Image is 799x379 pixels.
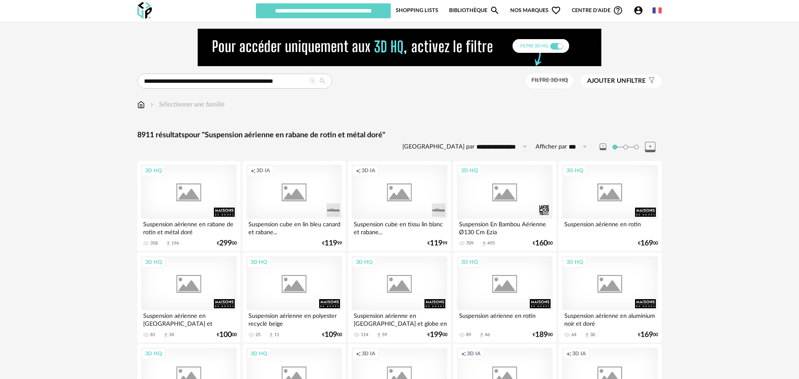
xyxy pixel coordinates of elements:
span: 100 [219,332,232,338]
div: Sélectionner une famille [149,100,225,109]
span: 160 [535,240,548,246]
div: 25 [256,332,261,338]
span: 3D IA [572,350,586,357]
img: fr [653,6,662,15]
div: € 99 [322,240,342,246]
span: Download icon [479,332,485,338]
span: Ajouter un [587,78,626,84]
span: Centre d'aideHelp Circle Outline icon [572,5,623,15]
img: svg+xml;base64,PHN2ZyB3aWR0aD0iMTYiIGhlaWdodD0iMTYiIHZpZXdCb3g9IjAgMCAxNiAxNiIgZmlsbD0ibm9uZSIgeG... [149,100,155,109]
div: 3D HQ [247,257,271,268]
span: Heart Outline icon [551,5,561,15]
span: 199 [430,332,442,338]
span: 169 [640,332,653,338]
div: 709 [466,240,474,246]
img: svg+xml;base64,PHN2ZyB3aWR0aD0iMTYiIGhlaWdodD0iMTciIHZpZXdCb3g9IjAgMCAxNiAxNyIgZmlsbD0ibm9uZSIgeG... [137,100,145,109]
button: Ajouter unfiltre Filter icon [581,74,662,88]
span: 3D IA [467,350,481,357]
div: 81 [150,332,155,338]
div: 34 [169,332,174,338]
div: € 00 [533,240,553,246]
span: Account Circle icon [633,5,643,15]
span: 3D IA [362,350,375,357]
div: 3D HQ [352,257,376,268]
a: 3D HQ Suspension aérienne en rabane de rotin et métal doré 358 Download icon 196 €29900 [137,161,241,251]
span: Download icon [376,332,382,338]
a: 3D HQ Suspension aérienne en [GEOGRAPHIC_DATA] et polyester recyclé 81 Download icon 34 €10000 [137,253,241,342]
div: 495 [487,240,495,246]
div: 64 [571,332,576,338]
div: € 00 [322,332,342,338]
span: Magnify icon [490,5,500,15]
div: 11 [274,332,279,338]
span: Account Circle icon [633,5,647,15]
img: NEW%20NEW%20HQ%20NEW_V1.gif [198,29,601,66]
a: 3D HQ Suspension aérienne en rotin €16900 [558,161,662,251]
div: Suspension aérienne en [GEOGRAPHIC_DATA] et polyester recyclé [141,310,237,327]
span: Help Circle Outline icon [613,5,623,15]
div: 3D HQ [563,257,587,268]
span: pour "Suspension aérienne en rabane de rotin et métal doré" [185,131,385,139]
span: filtre [587,77,646,85]
span: 189 [535,332,548,338]
span: 169 [640,240,653,246]
div: 114 [361,332,368,338]
a: 3D HQ Suspension aérienne en rotin 89 Download icon 46 €18900 [453,253,556,342]
span: Download icon [268,332,274,338]
div: Suspension aérienne en [GEOGRAPHIC_DATA] et globe en verre fumé [352,310,447,327]
div: 196 [171,240,179,246]
div: € 00 [217,332,237,338]
div: Suspension En Bambou Aérienne Ø130 Cm Ezia [457,219,553,235]
span: Filtre 3D HQ [531,77,568,83]
div: 3D HQ [247,348,271,359]
a: Creation icon 3D IA Suspension cube en lin bleu canard et rabane... €11999 [243,161,346,251]
div: 3D HQ [563,165,587,176]
a: 3D HQ Suspension aérienne en polyester recyclé beige 25 Download icon 11 €10900 [243,253,346,342]
span: Nos marques [510,2,561,18]
span: 109 [325,332,337,338]
div: Suspension aérienne en aluminium noir et doré [562,310,658,327]
span: Download icon [163,332,169,338]
a: Creation icon 3D IA Suspension cube en tissu lin blanc et rabane... €11999 [348,161,451,251]
div: 3D HQ [141,348,166,359]
a: BibliothèqueMagnify icon [449,2,500,18]
span: Creation icon [356,167,361,174]
div: 3D HQ [141,165,166,176]
a: 3D HQ Suspension aérienne en [GEOGRAPHIC_DATA] et globe en verre fumé 114 Download icon 59 €19900 [348,253,451,342]
span: 3D IA [362,167,375,174]
div: 3D HQ [141,257,166,268]
span: Download icon [481,240,487,247]
a: 3D HQ Suspension aérienne en aluminium noir et doré 64 Download icon 30 €16900 [558,253,662,342]
div: 3D HQ [457,257,481,268]
label: Afficher par [536,143,567,151]
span: Download icon [584,332,590,338]
div: € 00 [638,240,658,246]
label: [GEOGRAPHIC_DATA] par [402,143,474,151]
span: Filter icon [646,77,655,85]
div: Suspension aérienne en polyester recyclé beige [246,310,342,327]
span: Download icon [165,240,171,247]
div: 89 [466,332,471,338]
span: 299 [219,240,232,246]
div: 3D HQ [457,165,481,176]
div: Suspension cube en lin bleu canard et rabane... [246,219,342,235]
div: € 99 [427,240,447,246]
span: 119 [430,240,442,246]
span: Creation icon [566,350,571,357]
div: Suspension cube en tissu lin blanc et rabane... [352,219,447,235]
div: Suspension aérienne en rabane de rotin et métal doré [141,219,237,235]
div: 8911 résultats [137,131,662,140]
div: € 00 [638,332,658,338]
img: OXP [137,2,152,19]
span: Creation icon [251,167,256,174]
div: Suspension aérienne en rotin [562,219,658,235]
a: 3D HQ Suspension En Bambou Aérienne Ø130 Cm Ezia 709 Download icon 495 €16000 [453,161,556,251]
span: 3D IA [256,167,270,174]
div: € 00 [427,332,447,338]
div: 46 [485,332,490,338]
span: Creation icon [356,350,361,357]
span: 119 [325,240,337,246]
a: Shopping Lists [396,2,438,18]
div: 30 [590,332,595,338]
span: Creation icon [461,350,466,357]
